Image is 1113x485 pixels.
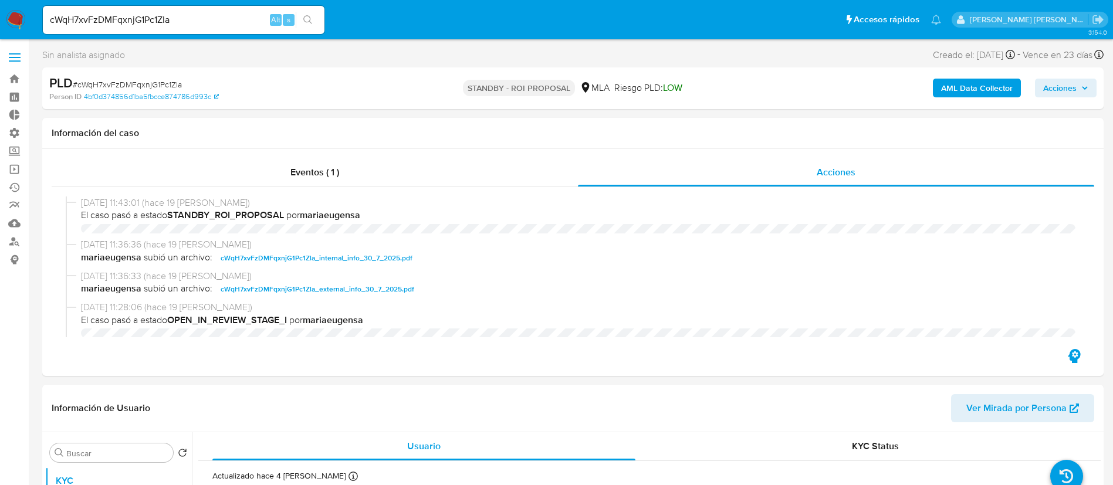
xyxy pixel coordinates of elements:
[941,79,1013,97] b: AML Data Collector
[933,47,1015,63] div: Creado el: [DATE]
[81,209,1075,222] span: El caso pasó a estado por
[614,82,682,94] span: Riesgo PLD:
[931,15,941,25] a: Notificações
[407,439,441,453] span: Usuario
[580,82,610,94] div: MLA
[290,165,339,179] span: Eventos ( 1 )
[300,208,360,222] b: mariaeugensa
[81,251,141,265] b: mariaeugensa
[212,470,346,481] p: Actualizado hace 4 [PERSON_NAME]
[73,79,182,90] span: # cWqH7xvFzDMFqxnjG1Pc1Zla
[144,282,212,296] span: subió un archivo:
[55,448,64,457] button: Buscar
[1023,49,1092,62] span: Vence en 23 días
[43,12,324,28] input: Buscar usuario o caso...
[52,127,1094,139] h1: Información del caso
[852,439,899,453] span: KYC Status
[84,91,219,102] a: 4bf0d374856d1ba5fbcce874786d993c
[663,81,682,94] span: LOW
[303,313,363,327] b: mariaeugensa
[49,73,73,92] b: PLD
[42,49,125,62] span: Sin analista asignado
[144,251,212,265] span: subió un archivo:
[167,208,284,222] b: STANDBY_ROI_PROPOSAL
[463,80,575,96] p: STANDBY - ROI PROPOSAL
[1017,47,1020,63] span: -
[81,238,1075,251] span: [DATE] 11:36:36 (hace 19 [PERSON_NAME])
[221,251,412,265] span: cWqH7xvFzDMFqxnjG1Pc1Zla_internal_info_30_7_2025.pdf
[52,402,150,414] h1: Información de Usuario
[81,301,1075,314] span: [DATE] 11:28:06 (hace 19 [PERSON_NAME])
[1043,79,1077,97] span: Acciones
[933,79,1021,97] button: AML Data Collector
[215,251,418,265] button: cWqH7xvFzDMFqxnjG1Pc1Zla_internal_info_30_7_2025.pdf
[854,13,919,26] span: Accesos rápidos
[81,196,1075,209] span: [DATE] 11:43:01 (hace 19 [PERSON_NAME])
[970,14,1088,25] p: emmanuel.vitiello@mercadolibre.com
[296,12,320,28] button: search-icon
[215,282,420,296] button: cWqH7xvFzDMFqxnjG1Pc1Zla_external_info_30_7_2025.pdf
[966,394,1067,422] span: Ver Mirada por Persona
[81,314,1075,327] span: El caso pasó a estado por
[287,14,290,25] span: s
[271,14,280,25] span: Alt
[167,313,287,327] b: OPEN_IN_REVIEW_STAGE_I
[66,448,168,459] input: Buscar
[1092,13,1104,26] a: Sair
[951,394,1094,422] button: Ver Mirada por Persona
[49,91,82,102] b: Person ID
[178,448,187,461] button: Volver al orden por defecto
[81,270,1075,283] span: [DATE] 11:36:33 (hace 19 [PERSON_NAME])
[81,282,141,296] b: mariaeugensa
[817,165,855,179] span: Acciones
[1035,79,1097,97] button: Acciones
[221,282,414,296] span: cWqH7xvFzDMFqxnjG1Pc1Zla_external_info_30_7_2025.pdf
